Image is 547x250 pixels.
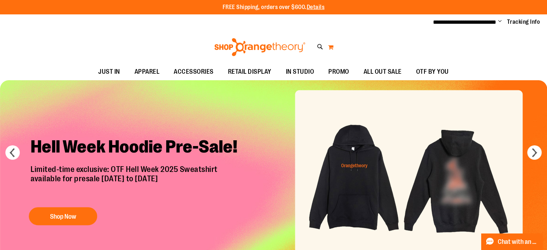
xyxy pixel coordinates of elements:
[228,64,272,80] span: RETAIL DISPLAY
[213,38,306,56] img: Shop Orangetheory
[328,64,349,80] span: PROMO
[98,64,120,80] span: JUST IN
[223,3,325,12] p: FREE Shipping, orders over $600.
[364,64,402,80] span: ALL OUT SALE
[527,145,542,160] button: next
[416,64,449,80] span: OTF BY YOU
[29,207,97,225] button: Shop Now
[135,64,160,80] span: APPAREL
[25,165,250,200] p: Limited-time exclusive: OTF Hell Week 2025 Sweatshirt available for presale [DATE] to [DATE]
[507,18,540,26] a: Tracking Info
[498,238,538,245] span: Chat with an Expert
[25,131,250,165] h2: Hell Week Hoodie Pre-Sale!
[307,4,325,10] a: Details
[5,145,20,160] button: prev
[498,18,502,26] button: Account menu
[174,64,214,80] span: ACCESSORIES
[481,233,543,250] button: Chat with an Expert
[286,64,314,80] span: IN STUDIO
